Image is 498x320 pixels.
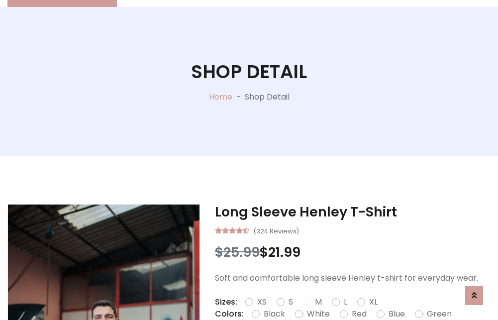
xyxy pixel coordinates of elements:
[215,272,491,284] p: Soft and comfortable long sleeve Henley t-shirt for everyday wear.
[257,296,267,308] label: XS
[215,204,491,220] h3: Long Sleeve Henley T-Shirt
[215,243,260,261] span: $25.99
[427,308,452,320] label: Green
[253,224,299,236] small: (324 Reviews)
[215,296,237,308] p: Sizes:
[369,296,378,308] label: XL
[344,296,347,308] label: L
[191,61,307,83] h1: Shop Detail
[289,296,293,308] label: S
[352,308,367,320] label: Red
[264,308,285,320] label: Black
[215,308,244,320] p: Colors:
[315,296,322,308] label: M
[215,244,491,260] h3: $
[232,91,245,103] p: -
[245,91,290,103] p: Shop Detail
[307,308,330,320] label: White
[268,243,300,261] span: 21.99
[389,308,405,320] label: Blue
[209,91,232,103] a: Home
